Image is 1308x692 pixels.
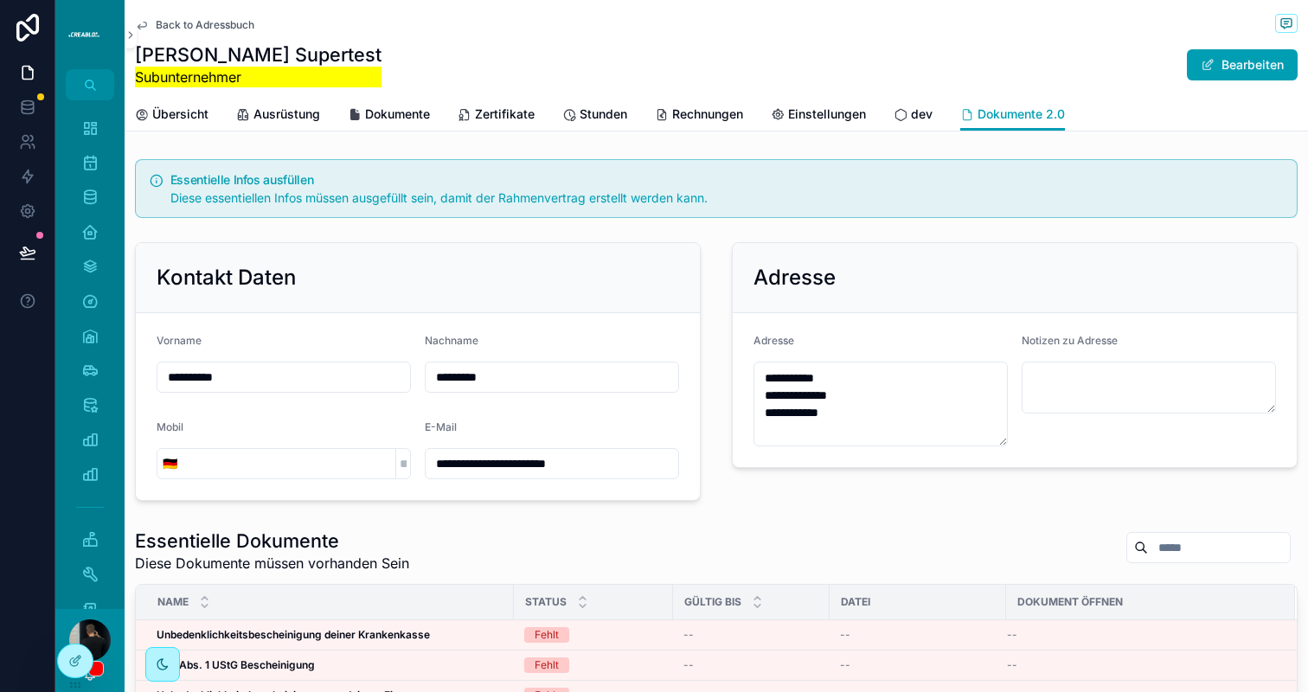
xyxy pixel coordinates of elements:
[157,658,315,671] strong: § 19 Abs. 1 UStG Bescheinigung
[425,420,457,433] span: E-Mail
[1187,49,1298,80] button: Bearbeiten
[170,189,1283,207] div: Diese essentiellen Infos müssen ausgefüllt sein, damit der Rahmenvertrag erstellt werden kann.
[156,18,254,32] span: Back to Adressbuch
[788,106,866,123] span: Einstellungen
[911,106,933,123] span: dev
[841,595,870,609] span: Datei
[978,106,1065,123] span: Dokumente 2.0
[1022,334,1118,347] span: Notizen zu Adresse
[157,334,202,347] span: Vorname
[840,658,850,672] span: --
[672,106,743,123] span: Rechnungen
[157,264,296,292] h2: Kontakt Daten
[157,420,183,433] span: Mobil
[253,106,320,123] span: Ausrüstung
[236,99,320,133] a: Ausrüstung
[1007,658,1017,672] span: --
[684,595,741,609] span: Gültig bis
[135,42,381,67] h1: [PERSON_NAME] Supertest
[170,174,1283,186] h5: Essentielle Infos ausfüllen
[135,553,409,573] span: Diese Dokumente müssen vorhanden Sein
[753,334,794,347] span: Adresse
[163,455,177,472] span: 🇩🇪
[535,627,559,643] div: Fehlt
[525,595,567,609] span: Status
[475,106,535,123] span: Zertifikate
[135,529,409,553] h1: Essentielle Dokumente
[580,106,627,123] span: Stunden
[365,106,430,123] span: Dokumente
[135,99,208,133] a: Übersicht
[157,628,430,641] strong: Unbedenklichkeitsbescheinigung deiner Krankenkasse
[135,67,381,87] mark: Subunternehmer
[683,628,694,642] span: --
[135,18,254,32] a: Back to Adressbuch
[562,99,627,133] a: Stunden
[960,99,1065,131] a: Dokumente 2.0
[170,190,708,205] span: Diese essentiellen Infos müssen ausgefüllt sein, damit der Rahmenvertrag erstellt werden kann.
[535,657,559,673] div: Fehlt
[1007,628,1017,642] span: --
[348,99,430,133] a: Dokumente
[157,595,189,609] span: Name
[894,99,933,133] a: dev
[152,106,208,123] span: Übersicht
[425,334,478,347] span: Nachname
[840,628,850,642] span: --
[655,99,743,133] a: Rechnungen
[1017,595,1123,609] span: Dokument öffnen
[55,100,125,609] div: scrollable content
[753,264,836,292] h2: Adresse
[771,99,866,133] a: Einstellungen
[683,658,694,672] span: --
[458,99,535,133] a: Zertifikate
[66,31,114,38] img: App logo
[157,448,183,479] button: Select Button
